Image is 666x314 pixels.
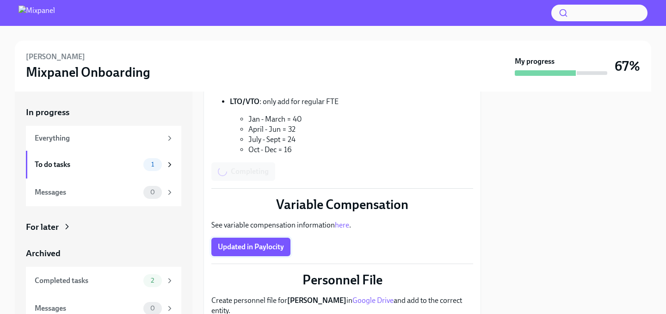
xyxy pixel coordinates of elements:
span: 2 [145,277,160,284]
h3: 67% [615,58,640,74]
p: See variable compensation information . [211,220,473,230]
strong: My progress [515,56,555,67]
div: Messages [35,187,140,197]
a: Messages0 [26,179,181,206]
a: Google Drive [352,296,394,305]
p: Personnel File [211,271,473,288]
p: : only add for regular FTE [230,97,473,107]
div: Messages [35,303,140,314]
li: Oct - Dec = 16 [248,145,473,155]
a: Completed tasks2 [26,267,181,295]
a: here [335,221,349,229]
li: April - Jun = 32 [248,124,473,135]
strong: LTO/VTO [230,97,259,106]
button: Updated in Paylocity [211,238,290,256]
div: Completed tasks [35,276,140,286]
a: In progress [26,106,181,118]
img: Mixpanel [18,6,55,20]
div: To do tasks [35,160,140,170]
h6: [PERSON_NAME] [26,52,85,62]
span: 0 [145,189,160,196]
strong: [PERSON_NAME] [287,296,346,305]
span: 1 [146,161,160,168]
a: For later [26,221,181,233]
span: Updated in Paylocity [218,242,284,252]
p: Variable Compensation [211,196,473,213]
li: July - Sept = 24 [248,135,473,145]
span: 0 [145,305,160,312]
a: To do tasks1 [26,151,181,179]
div: Everything [35,133,162,143]
a: Everything [26,126,181,151]
li: Jan - March = 40 [248,114,473,124]
div: For later [26,221,59,233]
a: Archived [26,247,181,259]
h3: Mixpanel Onboarding [26,64,150,80]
